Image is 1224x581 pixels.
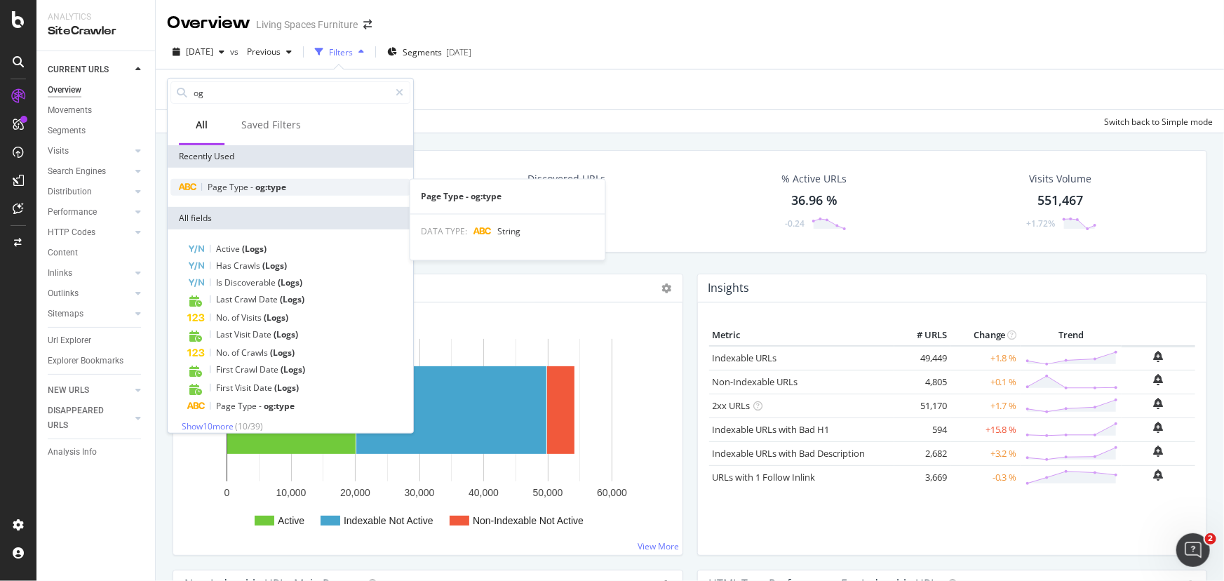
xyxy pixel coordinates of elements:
a: Content [48,246,145,260]
div: bell-plus [1154,446,1164,457]
span: ( 10 / 39 ) [235,420,263,432]
div: -0.24 [785,218,805,229]
span: Page [208,181,229,193]
text: 20,000 [340,487,370,498]
span: 2 [1205,533,1216,545]
button: Segments[DATE] [382,41,477,63]
span: No. [216,347,231,359]
span: of [231,312,241,323]
span: (Logs) [274,328,298,340]
div: Explorer Bookmarks [48,354,123,368]
span: String [498,226,521,238]
span: (Logs) [264,312,288,323]
div: Inlinks [48,266,72,281]
div: Overview [167,11,250,35]
div: bell-plus [1154,422,1164,433]
a: NEW URLS [48,383,131,398]
a: Non-Indexable URLs [713,375,798,388]
div: Page Type - og:type [410,191,605,203]
span: Previous [241,46,281,58]
span: vs [230,46,241,58]
text: 50,000 [533,487,563,498]
span: (Logs) [270,347,295,359]
span: Type [229,181,250,193]
span: Last [216,328,234,340]
div: 551,467 [1037,192,1083,210]
a: Movements [48,103,145,118]
div: CURRENT URLS [48,62,109,77]
text: 10,000 [276,487,307,498]
a: Outlinks [48,286,131,301]
td: +1.8 % [950,346,1021,370]
div: Distribution [48,185,92,199]
span: Date [260,363,281,375]
div: Switch back to Simple mode [1104,116,1213,128]
div: Living Spaces Furniture [256,18,358,32]
td: 51,170 [894,394,950,418]
span: 2025 Sep. 17th [186,46,213,58]
span: og:type [255,181,286,193]
div: Overview [48,83,81,98]
a: Indexable URLs with Bad Description [713,447,866,460]
span: Visits [241,312,264,323]
a: Indexable URLs [713,352,777,364]
button: Switch back to Simple mode [1098,110,1213,133]
text: 60,000 [597,487,627,498]
div: Recently Used [168,145,413,168]
button: Filters [309,41,370,63]
text: Active [278,515,304,526]
a: HTTP Codes [48,225,131,240]
span: DATA TYPE: [422,226,468,238]
th: Metric [709,325,894,346]
span: Is [216,276,224,288]
span: (Logs) [278,276,302,288]
a: Sitemaps [48,307,131,321]
div: Filters [329,46,353,58]
a: Visits [48,144,131,159]
span: Visit [235,382,253,394]
text: Non-Indexable Not Active [473,515,584,526]
div: DISAPPEARED URLS [48,403,119,433]
span: Crawl [234,293,259,305]
span: (Logs) [262,260,287,272]
span: (Logs) [281,363,305,375]
div: Performance [48,205,97,220]
div: Discovered URLs [527,172,605,186]
span: Date [253,382,274,394]
span: Last [216,293,234,305]
span: Type [238,400,259,412]
span: (Logs) [274,382,299,394]
div: bell-plus [1154,374,1164,385]
a: Overview [48,83,145,98]
span: Crawl [235,363,260,375]
div: bell-plus [1154,469,1164,481]
div: All fields [168,207,413,229]
td: +0.1 % [950,370,1021,394]
a: Analysis Info [48,445,145,460]
a: View More [638,540,680,552]
a: Inlinks [48,266,131,281]
div: NEW URLS [48,383,89,398]
span: Crawls [234,260,262,272]
td: +3.2 % [950,441,1021,465]
div: All [196,118,208,132]
text: 0 [224,487,230,498]
a: Distribution [48,185,131,199]
td: +15.8 % [950,418,1021,441]
td: 4,805 [894,370,950,394]
div: Sitemaps [48,307,83,321]
text: 40,000 [469,487,499,498]
span: Has [216,260,234,272]
span: of [231,347,241,359]
span: Crawls [241,347,270,359]
th: # URLS [894,325,950,346]
iframe: Intercom live chat [1176,533,1210,567]
td: 49,449 [894,346,950,370]
span: Active [216,243,242,255]
h4: Insights [708,279,750,298]
th: Change [950,325,1021,346]
div: [DATE] [446,46,471,58]
div: arrow-right-arrow-left [363,20,372,29]
span: (Logs) [242,243,267,255]
span: No. [216,312,231,323]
